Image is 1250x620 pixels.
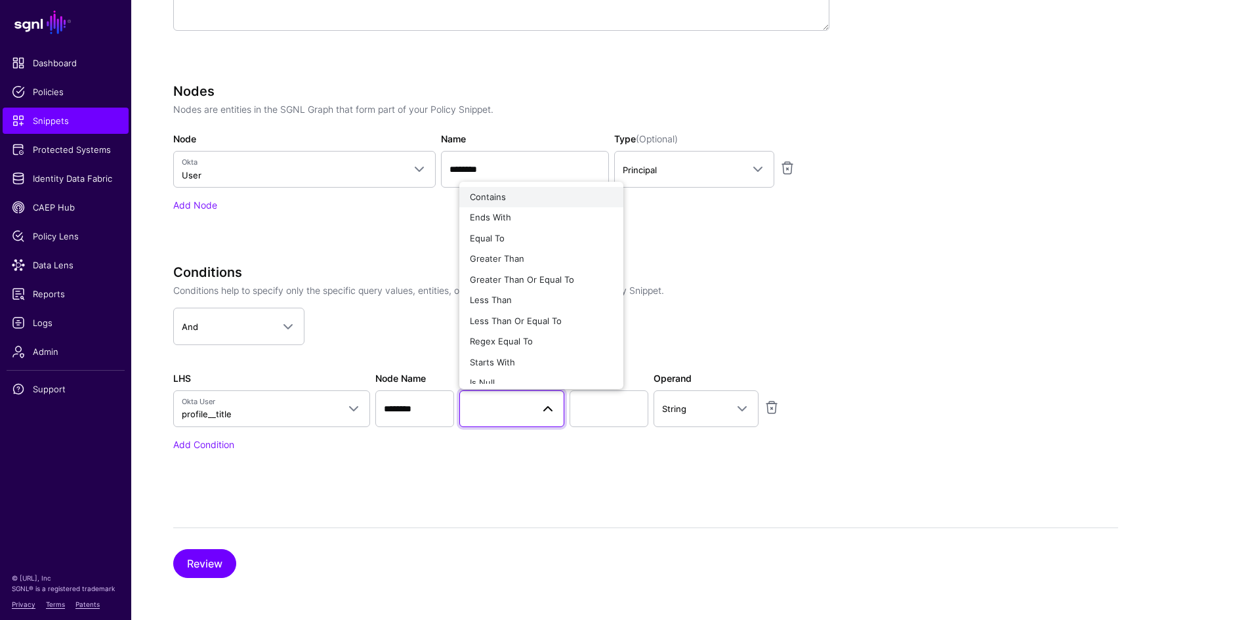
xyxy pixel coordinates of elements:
p: Conditions help to specify only the specific query values, entities, or context that are relevant... [173,283,829,297]
span: Principal [623,165,657,175]
span: (Optional) [636,133,678,144]
a: Dashboard [3,50,129,76]
span: profile__title [182,409,232,419]
span: Equal To [470,233,505,243]
span: String [662,403,686,414]
button: Review [173,549,236,578]
a: Data Lens [3,252,129,278]
span: Okta User [182,396,338,407]
p: Nodes are entities in the SGNL Graph that form part of your Policy Snippet. [173,102,829,116]
span: Policy Lens [12,230,119,243]
a: Patents [75,600,100,608]
span: And [182,321,198,332]
a: Snippets [3,108,129,134]
span: Ends With [470,212,511,222]
span: CAEP Hub [12,201,119,214]
span: Less Than Or Equal To [470,316,562,326]
button: Regex Equal To [459,331,623,352]
button: Equal To [459,228,623,249]
button: Less Than [459,290,623,311]
a: Identity Data Fabric [3,165,129,192]
a: Add Condition [173,439,234,450]
a: Reports [3,281,129,307]
a: Policies [3,79,129,105]
button: Less Than Or Equal To [459,311,623,332]
button: Contains [459,187,623,208]
span: Contains [470,192,506,202]
span: Admin [12,345,119,358]
button: Starts With [459,352,623,373]
span: Reports [12,287,119,300]
a: Policy Lens [3,223,129,249]
a: Terms [46,600,65,608]
span: Greater Than [470,253,524,264]
span: Starts With [470,357,515,367]
button: Greater Than Or Equal To [459,270,623,291]
a: Admin [3,339,129,365]
label: Node Name [375,371,426,385]
a: CAEP Hub [3,194,129,220]
a: Privacy [12,600,35,608]
a: Protected Systems [3,136,129,163]
button: Greater Than [459,249,623,270]
label: Name [441,132,466,146]
p: © [URL], Inc [12,573,119,583]
label: Node [173,132,196,146]
a: Add Node [173,199,217,211]
button: Is Null [459,373,623,394]
span: Policies [12,85,119,98]
h3: Nodes [173,83,829,99]
span: Protected Systems [12,143,119,156]
span: Identity Data Fabric [12,172,119,185]
span: Is Null [470,377,495,388]
span: Snippets [12,114,119,127]
span: User [182,170,201,180]
a: SGNL [8,8,123,37]
label: Type [614,132,678,146]
span: Regex Equal To [470,336,533,346]
span: Okta [182,157,404,168]
span: Data Lens [12,258,119,272]
span: Less Than [470,295,512,305]
button: Ends With [459,207,623,228]
h3: Conditions [173,264,829,280]
span: Greater Than Or Equal To [470,274,574,285]
span: Support [12,382,119,396]
span: Dashboard [12,56,119,70]
a: Logs [3,310,129,336]
label: Operand [654,371,692,385]
p: SGNL® is a registered trademark [12,583,119,594]
span: Logs [12,316,119,329]
label: LHS [173,371,191,385]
